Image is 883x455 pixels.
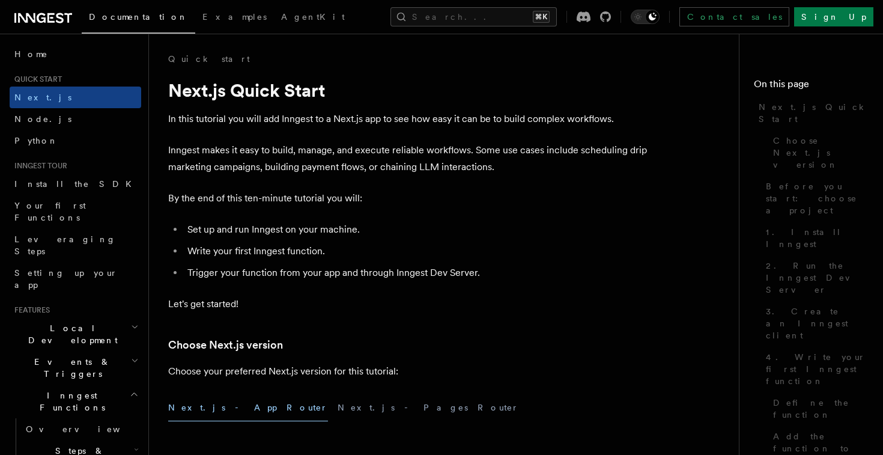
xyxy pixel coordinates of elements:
[281,12,345,22] span: AgentKit
[168,53,250,65] a: Quick start
[89,12,188,22] span: Documentation
[10,87,141,108] a: Next.js
[26,424,150,434] span: Overview
[761,346,869,392] a: 4. Write your first Inngest function
[168,142,649,176] p: Inngest makes it easy to build, manage, and execute reliable workflows. Some use cases include sc...
[10,356,131,380] span: Events & Triggers
[761,221,869,255] a: 1. Install Inngest
[766,226,869,250] span: 1. Install Inngest
[766,351,869,387] span: 4. Write your first Inngest function
[14,179,139,189] span: Install the SDK
[10,161,67,171] span: Inngest tour
[754,96,869,130] a: Next.js Quick Start
[10,173,141,195] a: Install the SDK
[10,108,141,130] a: Node.js
[168,79,649,101] h1: Next.js Quick Start
[14,48,48,60] span: Home
[10,322,131,346] span: Local Development
[10,262,141,296] a: Setting up your app
[195,4,274,32] a: Examples
[14,114,71,124] span: Node.js
[10,317,141,351] button: Local Development
[754,77,869,96] h4: On this page
[10,130,141,151] a: Python
[10,75,62,84] span: Quick start
[184,264,649,281] li: Trigger your function from your app and through Inngest Dev Server.
[10,385,141,418] button: Inngest Functions
[761,176,869,221] a: Before you start: choose a project
[761,301,869,346] a: 3. Create an Inngest client
[10,43,141,65] a: Home
[21,418,141,440] a: Overview
[82,4,195,34] a: Documentation
[794,7,873,26] a: Sign Up
[168,296,649,313] p: Let's get started!
[274,4,352,32] a: AgentKit
[168,111,649,127] p: In this tutorial you will add Inngest to a Next.js app to see how easy it can be to build complex...
[184,243,649,260] li: Write your first Inngest function.
[10,305,50,315] span: Features
[14,268,118,290] span: Setting up your app
[533,11,550,23] kbd: ⌘K
[390,7,557,26] button: Search...⌘K
[631,10,660,24] button: Toggle dark mode
[168,394,328,421] button: Next.js - App Router
[184,221,649,238] li: Set up and run Inngest on your machine.
[14,201,86,222] span: Your first Functions
[14,234,116,256] span: Leveraging Steps
[14,136,58,145] span: Python
[773,135,869,171] span: Choose Next.js version
[10,195,141,228] a: Your first Functions
[14,93,71,102] span: Next.js
[338,394,519,421] button: Next.js - Pages Router
[202,12,267,22] span: Examples
[10,389,130,414] span: Inngest Functions
[10,351,141,385] button: Events & Triggers
[766,305,869,341] span: 3. Create an Inngest client
[761,255,869,301] a: 2. Run the Inngest Dev Server
[10,228,141,262] a: Leveraging Steps
[766,180,869,216] span: Before you start: choose a project
[768,130,869,176] a: Choose Next.js version
[679,7,789,26] a: Contact sales
[759,101,869,125] span: Next.js Quick Start
[766,260,869,296] span: 2. Run the Inngest Dev Server
[168,190,649,207] p: By the end of this ten-minute tutorial you will:
[768,392,869,426] a: Define the function
[168,337,283,353] a: Choose Next.js version
[773,397,869,421] span: Define the function
[168,363,649,380] p: Choose your preferred Next.js version for this tutorial:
